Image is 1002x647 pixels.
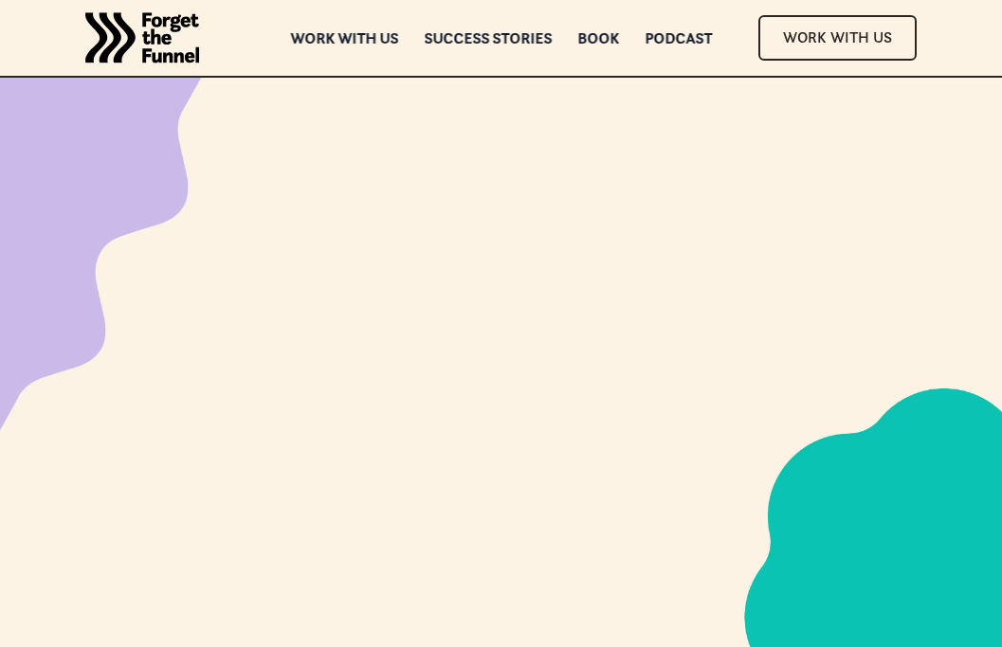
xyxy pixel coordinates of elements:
a: Podcast [645,31,712,45]
a: Work with us [290,31,398,45]
a: Work With Us [758,15,917,60]
a: Book [577,31,619,45]
a: Success Stories [424,31,552,45]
